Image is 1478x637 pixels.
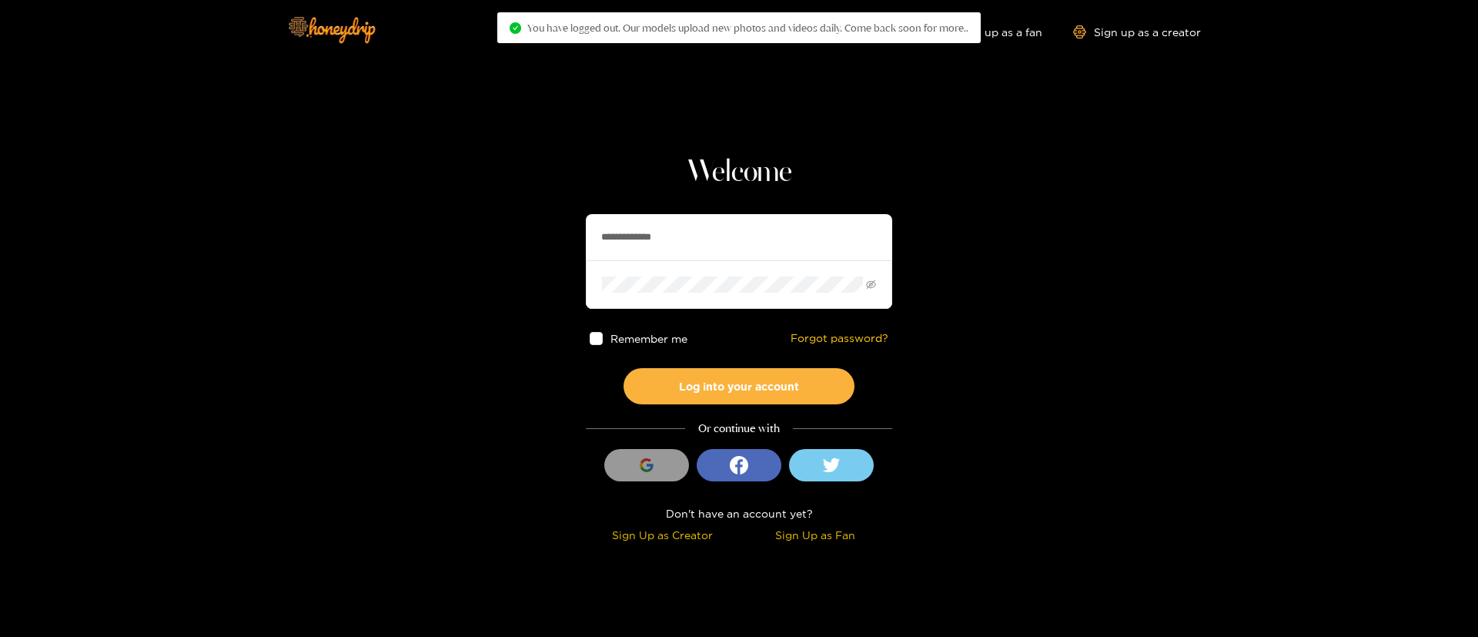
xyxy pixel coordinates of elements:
a: Sign up as a fan [937,25,1042,39]
div: Sign Up as Creator [590,526,735,544]
span: eye-invisible [866,280,876,290]
div: Don't have an account yet? [586,505,892,522]
span: check-circle [510,22,521,34]
div: Or continue with [586,420,892,438]
a: Forgot password? [791,332,888,345]
span: You have logged out. Our models upload new photos and videos daily. Come back soon for more.. [527,22,968,34]
a: Sign up as a creator [1073,25,1201,39]
h1: Welcome [586,154,892,191]
div: Sign Up as Fan [743,526,888,544]
button: Log into your account [624,368,854,404]
span: Remember me [610,333,687,344]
